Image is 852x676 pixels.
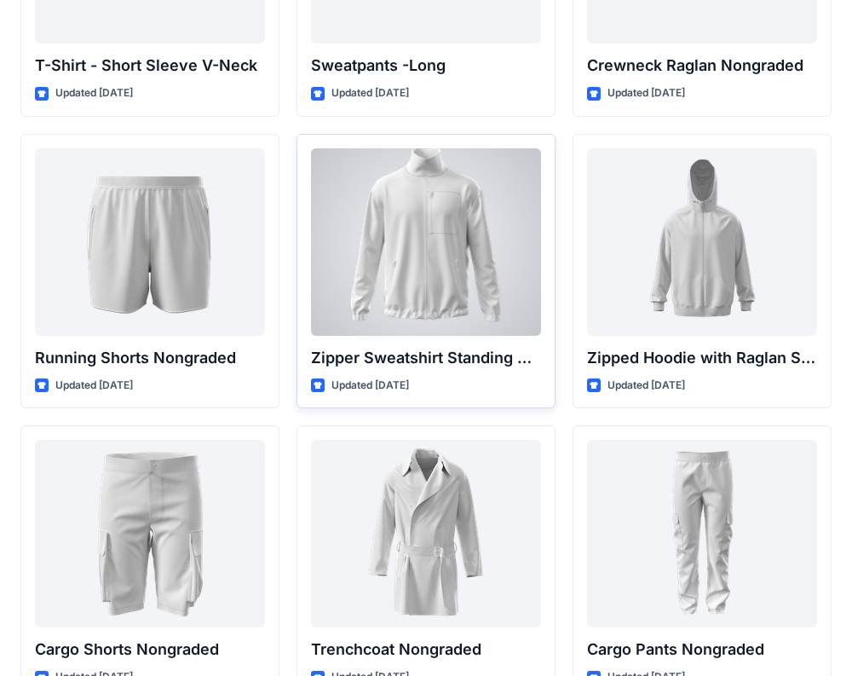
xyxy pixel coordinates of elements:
[55,377,133,395] p: Updated [DATE]
[35,54,265,78] p: T-Shirt - Short Sleeve V-Neck
[587,440,817,627] a: Cargo Pants Nongraded
[587,638,817,662] p: Cargo Pants Nongraded
[35,440,265,627] a: Cargo Shorts Nongraded
[587,346,817,370] p: Zipped Hoodie with Raglan Sleeve Nongraded
[587,54,817,78] p: Crewneck Raglan Nongraded
[55,84,133,102] p: Updated [DATE]
[331,84,409,102] p: Updated [DATE]
[35,346,265,370] p: Running Shorts Nongraded
[35,638,265,662] p: Cargo Shorts Nongraded
[311,54,541,78] p: Sweatpants -Long
[331,377,409,395] p: Updated [DATE]
[35,148,265,336] a: Running Shorts Nongraded
[607,377,685,395] p: Updated [DATE]
[311,148,541,336] a: Zipper Sweatshirt Standing Collar Nongraded
[607,84,685,102] p: Updated [DATE]
[311,638,541,662] p: Trenchcoat Nongraded
[311,346,541,370] p: Zipper Sweatshirt Standing Collar Nongraded
[311,440,541,627] a: Trenchcoat Nongraded
[587,148,817,336] a: Zipped Hoodie with Raglan Sleeve Nongraded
